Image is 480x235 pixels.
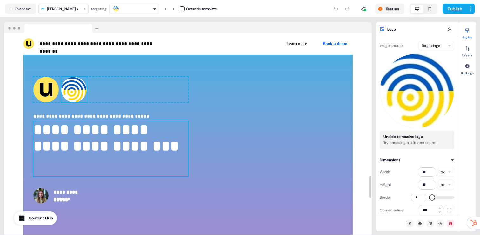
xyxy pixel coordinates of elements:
div: Learn moreBook a demo [190,38,353,50]
button: Dimensions [380,157,454,163]
button: Learn more [281,38,312,50]
button: Book a demo [317,38,353,50]
div: Content Hub [29,215,53,221]
div: Corner radius [380,205,403,215]
div: Try choosing a different source [383,141,437,145]
img: Browser topbar [4,22,102,33]
div: px [441,182,445,188]
div: Image source [380,41,403,51]
button: Overview [5,4,36,14]
div: Dimensions [380,157,400,163]
button: Layers [458,43,476,57]
button: Settings [458,61,476,75]
div: Unable to resolve logo [383,135,423,139]
button: 1issues [375,4,404,14]
button: Styles [458,25,476,39]
button: Publish [443,4,466,14]
div: targeting [91,6,107,12]
div: Override template [186,6,217,12]
div: [PERSON_NAME]'s new template [47,6,81,12]
div: px [441,169,445,175]
div: Target logo [422,43,440,49]
div: Unable to resolve logoTry choosing a different source [380,131,454,149]
span: Logo [387,26,396,32]
div: Width [380,167,390,177]
div: Height [380,180,391,190]
img: Contact avatar [33,188,49,203]
div: Border [380,192,391,203]
button: Content Hub [14,211,57,225]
